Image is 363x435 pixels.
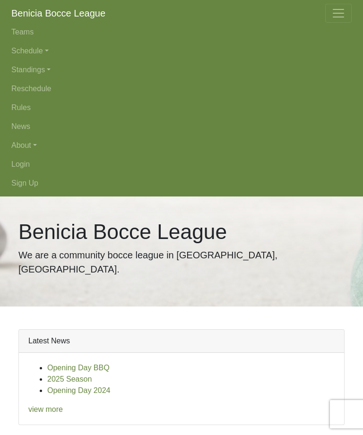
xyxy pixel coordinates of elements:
[47,364,110,372] a: Opening Day BBQ
[18,248,345,276] p: We are a community bocce league in [GEOGRAPHIC_DATA], [GEOGRAPHIC_DATA].
[11,136,352,155] a: About
[11,42,352,60] a: Schedule
[11,98,352,117] a: Rules
[11,79,352,98] a: Reschedule
[11,60,352,79] a: Standings
[19,330,344,353] div: Latest News
[11,23,352,42] a: Teams
[11,117,352,136] a: News
[325,4,352,23] button: Toggle navigation
[11,155,352,174] a: Login
[47,386,110,394] a: Opening Day 2024
[18,219,345,244] h1: Benicia Bocce League
[28,405,63,413] a: view more
[47,375,92,383] a: 2025 Season
[11,4,105,23] a: Benicia Bocce League
[11,174,352,193] a: Sign Up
